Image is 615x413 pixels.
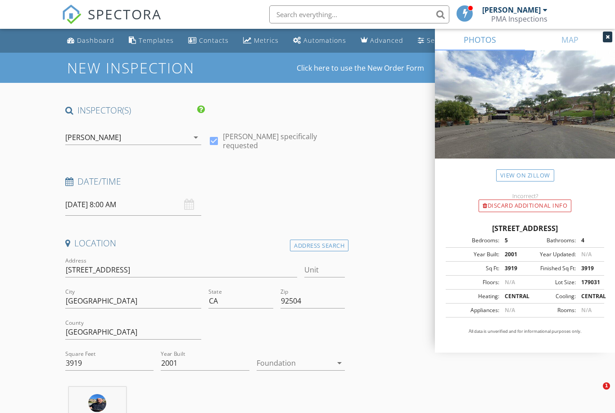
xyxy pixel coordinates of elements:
[525,236,576,245] div: Bathrooms:
[414,32,457,49] a: Settings
[125,32,177,49] a: Templates
[499,250,525,259] div: 2001
[525,292,576,300] div: Cooling:
[357,32,407,49] a: Advanced
[223,132,345,150] label: [PERSON_NAME] specifically requested
[576,264,601,272] div: 3919
[576,278,601,286] div: 179031
[62,12,162,31] a: SPECTORA
[65,194,202,216] input: Select date
[448,292,499,300] div: Heating:
[525,250,576,259] div: Year Updated:
[525,29,615,50] a: MAP
[446,328,604,335] p: All data is unverified and for informational purposes only.
[199,36,229,45] div: Contacts
[427,36,454,45] div: Settings
[584,382,606,404] iframe: Intercom live chat
[254,36,279,45] div: Metrics
[505,306,515,314] span: N/A
[334,358,345,368] i: arrow_drop_down
[190,132,201,143] i: arrow_drop_down
[491,14,547,23] div: PMA Inspections
[435,192,615,200] div: Incorrect?
[303,36,346,45] div: Automations
[77,36,114,45] div: Dashboard
[525,264,576,272] div: Finished Sq Ft:
[65,237,345,249] h4: Location
[62,5,81,24] img: The Best Home Inspection Software - Spectora
[448,306,499,314] div: Appliances:
[482,5,541,14] div: [PERSON_NAME]
[185,32,232,49] a: Contacts
[269,5,449,23] input: Search everything...
[603,382,610,390] span: 1
[499,264,525,272] div: 3919
[139,36,174,45] div: Templates
[581,250,592,258] span: N/A
[63,32,118,49] a: Dashboard
[525,306,576,314] div: Rooms:
[576,236,601,245] div: 4
[576,292,601,300] div: CENTRAL
[88,394,106,412] img: a0bafbecc8554969ba6388c45bc9193b.jpeg
[525,278,576,286] div: Lot Size:
[499,236,525,245] div: 5
[65,104,205,116] h4: INSPECTOR(S)
[496,169,554,182] a: View on Zillow
[581,306,592,314] span: N/A
[435,50,615,180] img: streetview
[67,60,267,76] h1: New Inspection
[370,36,403,45] div: Advanced
[290,240,348,252] div: Address Search
[297,64,424,72] a: Click here to use the New Order Form
[448,250,499,259] div: Year Built:
[65,133,121,141] div: [PERSON_NAME]
[65,176,345,187] h4: Date/Time
[448,278,499,286] div: Floors:
[435,29,525,50] a: PHOTOS
[505,278,515,286] span: N/A
[446,223,604,234] div: [STREET_ADDRESS]
[448,264,499,272] div: Sq Ft:
[240,32,282,49] a: Metrics
[499,292,525,300] div: CENTRAL
[88,5,162,23] span: SPECTORA
[448,236,499,245] div: Bedrooms:
[479,200,571,212] div: Discard Additional info
[289,32,350,49] a: Automations (Basic)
